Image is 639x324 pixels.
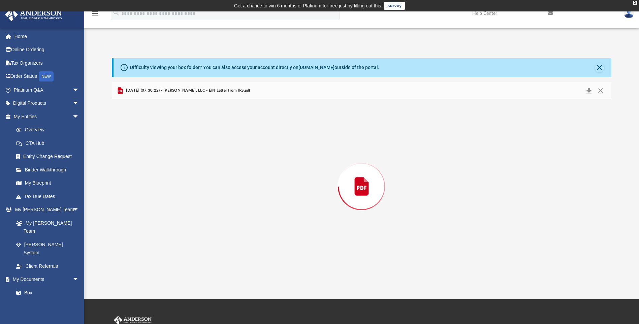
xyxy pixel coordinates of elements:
a: My Blueprint [9,176,86,190]
button: Close [595,63,604,72]
a: My [PERSON_NAME] Teamarrow_drop_down [5,203,86,217]
a: Entity Change Request [9,150,89,163]
a: Binder Walkthrough [9,163,89,176]
span: arrow_drop_down [72,203,86,217]
a: Box [9,286,83,299]
a: menu [91,13,99,18]
div: Preview [112,82,611,273]
div: NEW [39,71,54,82]
a: survey [384,2,405,10]
button: Download [583,86,595,95]
i: search [113,9,120,17]
a: [DOMAIN_NAME] [298,65,334,70]
span: arrow_drop_down [72,83,86,97]
a: Home [5,30,89,43]
a: Online Ordering [5,43,89,57]
a: Meeting Minutes [9,299,86,313]
div: Get a chance to win 6 months of Platinum for free just by filling out this [234,2,381,10]
span: arrow_drop_down [72,273,86,287]
button: Close [595,86,607,95]
img: Anderson Advisors Platinum Portal [3,8,64,21]
a: My [PERSON_NAME] Team [9,216,83,238]
div: Difficulty viewing your box folder? You can also access your account directly on outside of the p... [130,64,379,71]
a: Overview [9,123,89,137]
img: User Pic [624,8,634,18]
span: arrow_drop_down [72,110,86,124]
div: close [633,1,637,5]
a: Platinum Q&Aarrow_drop_down [5,83,89,97]
a: Order StatusNEW [5,70,89,84]
a: Tax Organizers [5,56,89,70]
a: Tax Due Dates [9,190,89,203]
a: CTA Hub [9,136,89,150]
a: My Entitiesarrow_drop_down [5,110,89,123]
a: [PERSON_NAME] System [9,238,86,259]
a: Client Referrals [9,259,86,273]
span: [DATE] (07:30:22) - [PERSON_NAME], LLC - EIN Letter from IRS.pdf [124,88,250,94]
span: arrow_drop_down [72,97,86,110]
a: Digital Productsarrow_drop_down [5,97,89,110]
a: My Documentsarrow_drop_down [5,273,86,286]
i: menu [91,9,99,18]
